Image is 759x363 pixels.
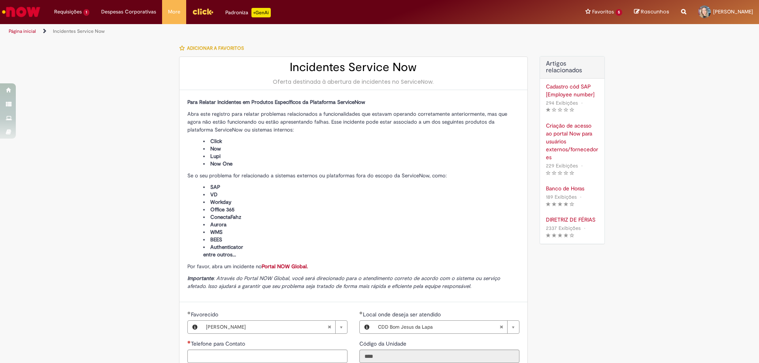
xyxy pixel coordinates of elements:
span: Favorecido, Priscilla Narcisa Lascaris Silva [191,311,220,318]
span: • [582,223,587,233]
span: Office 365 [210,206,234,213]
span: BEES [210,236,222,243]
span: • [580,98,584,108]
span: SAP [210,184,220,190]
div: Padroniza [225,8,271,17]
span: CDD Bom Jesus da Lapa [378,321,499,333]
span: Abra este registro para relatar problemas relacionados a funcionalidades que estavam operando cor... [187,111,507,133]
a: [PERSON_NAME]Limpar campo Favorecido [202,321,347,333]
img: ServiceNow [1,4,42,20]
span: : Através do Portal NOW Global, você será direcionado para o atendimento correto de acordo com o ... [187,275,500,290]
a: Banco de Horas [546,184,599,192]
span: Aurora [210,221,227,228]
span: Now [210,145,221,152]
strong: Importante [187,275,213,282]
span: VD [210,191,217,198]
span: 5 [616,9,622,16]
a: Criação de acesso ao portal Now para usuários externos/fornecedores [546,122,599,161]
a: DIRETRIZ DE FÉRIAS [546,216,599,224]
span: Obrigatório Preenchido [359,311,363,314]
a: Cadastro cód SAP [Employee number] [546,83,599,98]
span: Por favor, abra um incidente no [187,263,308,270]
span: Favoritos [592,8,614,16]
span: Se o seu problema for relacionado a sistemas externos ou plataformas fora do escopo da ServiceNow... [187,172,447,179]
a: Página inicial [9,28,36,34]
a: CDD Bom Jesus da LapaLimpar campo Local onde deseja ser atendido [374,321,519,333]
span: entre outros... [203,251,236,258]
span: 189 Exibições [546,194,577,200]
span: Requisições [54,8,82,16]
span: ConectaFahz [210,214,241,220]
span: 294 Exibições [546,100,578,106]
span: Somente leitura - Código da Unidade [359,340,408,347]
p: +GenAi [251,8,271,17]
span: 2337 Exibições [546,225,581,231]
ul: Trilhas de página [6,24,500,39]
span: Rascunhos [641,8,669,15]
a: Incidentes Service Now [53,28,105,34]
span: Authenticator [210,244,243,250]
span: Despesas Corporativas [101,8,156,16]
input: Telefone para Contato [187,350,347,363]
span: Necessários - Local onde deseja ser atendido [363,311,442,318]
span: Obrigatório Preenchido [187,311,191,314]
span: • [578,192,583,202]
button: Favorecido, Visualizar este registro Priscilla Narcisa Lascaris Silva [188,321,202,333]
span: More [168,8,180,16]
span: [PERSON_NAME] [206,321,327,333]
a: Portal NOW Global. [262,263,308,270]
h2: Incidentes Service Now [187,61,519,74]
span: Now One [210,160,232,167]
span: Adicionar a Favoritos [187,45,244,51]
span: WMS [210,229,223,235]
label: Somente leitura - Código da Unidade [359,340,408,348]
img: click_logo_yellow_360x200.png [192,6,213,17]
span: Workday [210,199,231,205]
input: Código da Unidade [359,350,519,363]
span: Para Relatar Incidentes em Produtos Específicos da Plataforma ServiceNow [187,99,365,105]
span: Lupi [210,153,221,160]
div: Oferta destinada à abertura de incidentes no ServiceNow. [187,78,519,86]
abbr: Limpar campo Local onde deseja ser atendido [495,321,507,333]
button: Adicionar a Favoritos [179,40,248,56]
button: Local onde deseja ser atendido, Visualizar este registro CDD Bom Jesus da Lapa [360,321,374,333]
span: Telefone para Contato [191,340,247,347]
span: Click [210,138,222,145]
a: Rascunhos [634,8,669,16]
span: 229 Exibições [546,162,578,169]
h3: Artigos relacionados [546,60,599,74]
span: • [580,160,584,171]
abbr: Limpar campo Favorecido [323,321,335,333]
span: [PERSON_NAME] [713,8,753,15]
span: 1 [83,9,89,16]
span: Necessários [187,340,191,344]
